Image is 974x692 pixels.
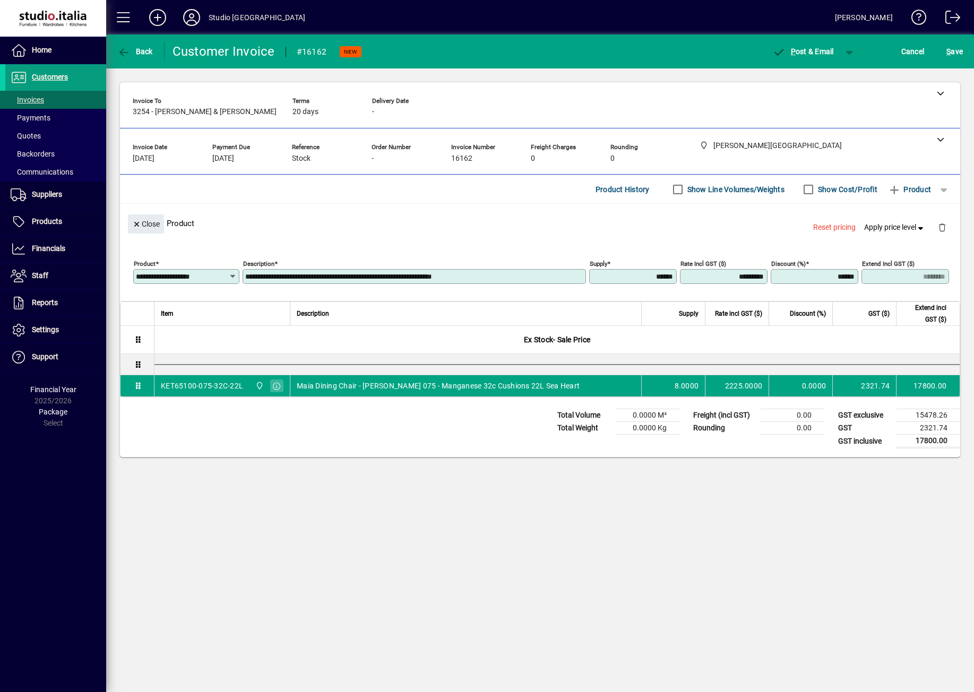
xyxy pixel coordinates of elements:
button: Post & Email [767,42,839,61]
span: Reset pricing [813,222,856,233]
button: Reset pricing [809,218,860,237]
span: Supply [679,308,699,319]
mat-label: Description [243,260,274,267]
span: [DATE] [133,154,154,163]
td: 2321.74 [832,375,896,396]
span: Settings [32,325,59,334]
a: Logout [937,2,961,37]
td: Rounding [688,422,761,435]
a: Knowledge Base [903,2,927,37]
span: Package [39,408,67,416]
td: 0.0000 [769,375,832,396]
a: Communications [5,163,106,181]
span: Apply price level [864,222,926,233]
mat-label: Discount (%) [771,260,806,267]
div: KET65100-075-32C-22L [161,380,243,391]
span: Discount (%) [790,308,826,319]
a: Invoices [5,91,106,109]
span: 20 days [292,108,318,116]
td: Freight (incl GST) [688,409,761,422]
label: Show Cost/Profit [816,184,877,195]
div: Studio [GEOGRAPHIC_DATA] [209,9,305,26]
app-page-header-button: Delete [929,222,955,232]
button: Delete [929,214,955,240]
span: Product History [596,181,650,198]
span: Financial Year [30,385,76,394]
a: Quotes [5,127,106,145]
span: Communications [11,168,73,176]
a: Support [5,344,106,370]
td: Total Weight [552,422,616,435]
td: 0.00 [761,422,824,435]
span: Back [117,47,153,56]
button: Cancel [899,42,927,61]
div: Ex Stock- Sale Price [154,326,960,353]
div: #16162 [297,44,327,60]
span: ost & Email [772,47,834,56]
a: Products [5,209,106,235]
span: Products [32,217,62,226]
a: Payments [5,109,106,127]
td: 0.0000 M³ [616,409,679,422]
button: Apply price level [860,218,930,237]
span: Support [32,352,58,361]
span: Payments [11,114,50,122]
span: Suppliers [32,190,62,198]
span: 0 [610,154,615,163]
div: Customer Invoice [173,43,275,60]
label: Show Line Volumes/Weights [685,184,785,195]
span: Rate incl GST ($) [715,308,762,319]
button: Profile [175,8,209,27]
span: S [946,47,951,56]
td: GST inclusive [833,435,897,448]
td: 0.00 [761,409,824,422]
span: Stock [292,154,311,163]
app-page-header-button: Close [125,219,167,228]
a: Settings [5,317,106,343]
div: 2225.0000 [712,380,762,391]
span: 16162 [451,154,472,163]
span: Cancel [901,43,925,60]
td: 0.0000 Kg [616,422,679,435]
span: - [372,108,374,116]
span: Invoices [11,96,44,104]
a: Reports [5,290,106,316]
a: Backorders [5,145,106,163]
span: Financials [32,244,65,253]
div: [PERSON_NAME] [835,9,893,26]
button: Back [115,42,156,61]
span: Nugent Street [253,380,265,392]
a: Staff [5,263,106,289]
a: Home [5,37,106,64]
a: Financials [5,236,106,262]
a: Suppliers [5,181,106,208]
span: - [372,154,374,163]
mat-label: Rate incl GST ($) [680,260,726,267]
mat-label: Supply [590,260,607,267]
span: Quotes [11,132,41,140]
td: 17800.00 [897,435,960,448]
app-page-header-button: Back [106,42,165,61]
span: Staff [32,271,48,280]
span: NEW [344,48,357,55]
span: P [791,47,796,56]
button: Add [141,8,175,27]
span: Extend incl GST ($) [903,302,946,325]
span: Product [888,181,931,198]
span: Reports [32,298,58,307]
button: Close [128,214,164,233]
span: Customers [32,73,68,81]
span: 0 [531,154,535,163]
td: 2321.74 [897,422,960,435]
mat-label: Product [134,260,156,267]
span: Close [132,215,160,233]
span: Description [297,308,329,319]
button: Product [883,180,936,199]
span: 3254 - [PERSON_NAME] & [PERSON_NAME] [133,108,277,116]
span: [DATE] [212,154,234,163]
span: Backorders [11,150,55,158]
span: ave [946,43,963,60]
td: GST exclusive [833,409,897,422]
button: Product History [591,180,654,199]
td: GST [833,422,897,435]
